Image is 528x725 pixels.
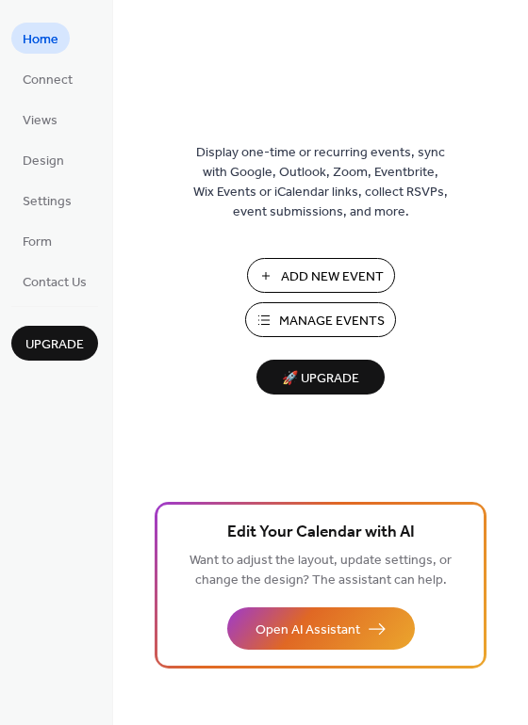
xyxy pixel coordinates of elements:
[11,326,98,361] button: Upgrade
[227,520,415,546] span: Edit Your Calendar with AI
[247,258,395,293] button: Add New Event
[11,225,63,256] a: Form
[23,111,58,131] span: Views
[11,23,70,54] a: Home
[256,360,385,395] button: 🚀 Upgrade
[23,71,73,90] span: Connect
[245,302,396,337] button: Manage Events
[23,152,64,171] span: Design
[11,144,75,175] a: Design
[193,143,448,222] span: Display one-time or recurring events, sync with Google, Outlook, Zoom, Eventbrite, Wix Events or ...
[25,335,84,355] span: Upgrade
[11,63,84,94] a: Connect
[23,192,72,212] span: Settings
[281,267,384,287] span: Add New Event
[227,607,415,650] button: Open AI Assistant
[23,273,87,293] span: Contact Us
[11,104,69,135] a: Views
[11,266,98,297] a: Contact Us
[279,312,385,331] span: Manage Events
[268,366,373,392] span: 🚀 Upgrade
[190,548,452,593] span: Want to adjust the layout, update settings, or change the design? The assistant can help.
[23,30,58,50] span: Home
[23,233,52,252] span: Form
[11,185,83,216] a: Settings
[256,620,360,640] span: Open AI Assistant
